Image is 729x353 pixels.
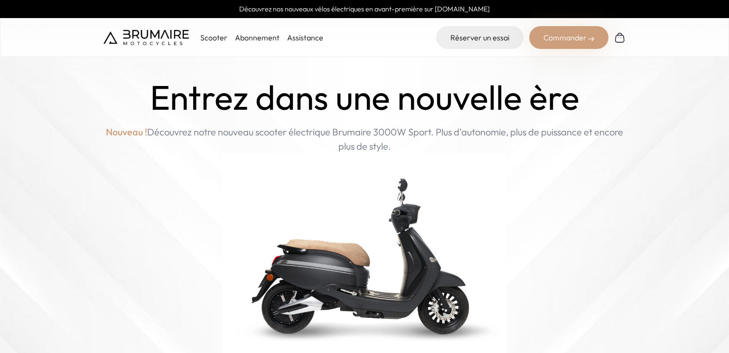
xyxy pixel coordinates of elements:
img: right-arrow-2.png [589,36,594,42]
h1: Entrez dans une nouvelle ère [150,78,579,117]
img: Panier [614,32,626,43]
p: Découvrez notre nouveau scooter électrique Brumaire 3000W Sport. Plus d'autonomie, plus de puissa... [103,125,626,153]
img: Brumaire Motocycles [103,30,189,45]
p: Scooter [200,32,227,43]
a: Réserver un essai [436,26,523,49]
a: Abonnement [235,33,280,42]
a: Assistance [287,33,323,42]
div: Commander [529,26,608,49]
span: Nouveau ! [106,125,147,139]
